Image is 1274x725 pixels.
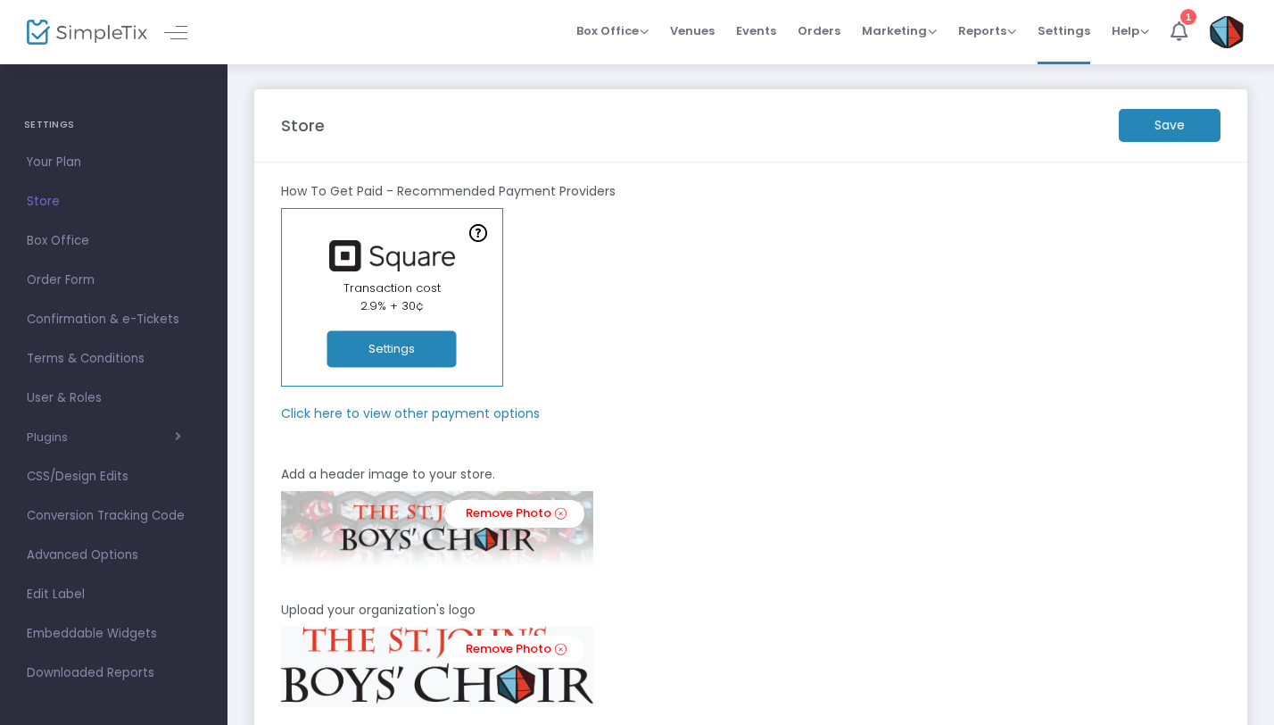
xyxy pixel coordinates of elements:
[281,491,593,566] img: SimpleTixStoreHeader1.png
[281,404,540,423] m-panel-subtitle: Click here to view other payment options
[24,107,203,143] h4: SETTINGS
[360,297,424,314] span: 2.9% + 30¢
[444,500,584,528] a: Remove Photo
[27,229,201,253] span: Box Office
[281,627,593,707] img: SJBC1.png
[320,240,463,271] img: square.png
[469,224,487,242] img: question-mark
[1038,8,1090,54] span: Settings
[27,622,201,646] span: Embeddable Widgets
[736,8,776,54] span: Events
[27,544,201,567] span: Advanced Options
[1112,22,1149,39] span: Help
[281,113,325,137] m-panel-title: Store
[27,151,201,174] span: Your Plan
[281,601,476,620] m-panel-subtitle: Upload your organization's logo
[343,279,441,296] span: Transaction cost
[576,22,649,39] span: Box Office
[27,347,201,371] span: Terms & Conditions
[27,308,201,331] span: Confirmation & e-Tickets
[444,636,584,663] a: Remove Photo
[862,22,937,39] span: Marketing
[27,269,201,292] span: Order Form
[327,331,457,368] button: Settings
[1180,9,1196,25] div: 1
[670,8,715,54] span: Venues
[281,465,495,484] m-panel-subtitle: Add a header image to your store.
[798,8,840,54] span: Orders
[27,662,201,685] span: Downloaded Reports
[281,182,616,201] m-panel-subtitle: How To Get Paid - Recommended Payment Providers
[27,190,201,213] span: Store
[27,387,201,410] span: User & Roles
[27,504,201,528] span: Conversion Tracking Code
[27,430,181,445] button: Plugins
[1119,109,1220,142] m-button: Save
[27,583,201,606] span: Edit Label
[27,465,201,488] span: CSS/Design Edits
[958,22,1016,39] span: Reports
